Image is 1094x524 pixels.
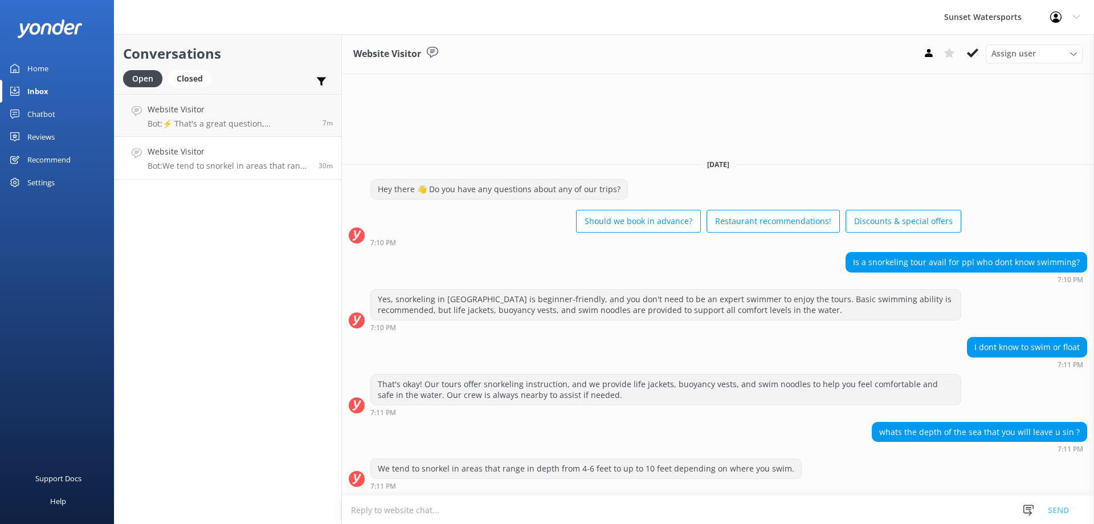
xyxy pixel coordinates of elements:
h2: Conversations [123,43,333,64]
div: We tend to snorkel in areas that range in depth from 4-6 feet to up to 10 feet depending on where... [371,459,801,478]
div: Inbox [27,80,48,103]
div: Aug 27 2025 06:11pm (UTC -05:00) America/Cancun [370,482,802,490]
div: Aug 27 2025 06:11pm (UTC -05:00) America/Cancun [370,408,961,416]
div: Hey there 👋 Do you have any questions about any of our trips? [371,180,627,199]
a: Website VisitorBot:We tend to snorkel in areas that range in depth from 4-6 feet to up to 10 feet... [115,137,341,180]
span: Aug 27 2025 06:35pm (UTC -05:00) America/Cancun [323,118,333,128]
a: Closed [168,72,217,84]
a: Website VisitorBot:⚡ That's a great question, unfortunately I do not know the answer. I'm going t... [115,94,341,137]
div: I dont know to swim or float [968,338,1087,357]
div: Yes, snorkeling in [GEOGRAPHIC_DATA] is beginner-friendly, and you don't need to be an expert swi... [371,290,961,320]
div: Aug 27 2025 06:11pm (UTC -05:00) America/Cancun [872,445,1087,453]
strong: 7:11 PM [370,483,396,490]
button: Discounts & special offers [846,210,961,233]
p: Bot: ⚡ That's a great question, unfortunately I do not know the answer. I'm going to reach out to... [148,119,314,129]
div: whats the depth of the sea that you will leave u sin ? [872,423,1087,442]
a: Open [123,72,168,84]
div: Is a snorkeling tour avail for ppl who dont know swimming? [846,253,1087,272]
span: [DATE] [700,160,736,169]
strong: 7:10 PM [370,324,396,331]
div: Closed [168,70,211,87]
strong: 7:11 PM [1058,361,1083,368]
h3: Website Visitor [353,47,421,62]
div: Aug 27 2025 06:10pm (UTC -05:00) America/Cancun [370,238,961,246]
div: Home [27,57,48,80]
div: Reviews [27,125,55,148]
h4: Website Visitor [148,145,310,158]
button: Should we book in advance? [576,210,701,233]
strong: 7:10 PM [370,239,396,246]
strong: 7:11 PM [1058,446,1083,453]
span: Aug 27 2025 06:11pm (UTC -05:00) America/Cancun [319,161,333,170]
div: Chatbot [27,103,55,125]
div: Assign User [986,44,1083,63]
p: Bot: We tend to snorkel in areas that range in depth from 4-6 feet to up to 10 feet depending on ... [148,161,310,171]
div: Aug 27 2025 06:11pm (UTC -05:00) America/Cancun [967,360,1087,368]
img: yonder-white-logo.png [17,19,83,38]
div: Settings [27,171,55,194]
strong: 7:11 PM [370,409,396,416]
div: Aug 27 2025 06:10pm (UTC -05:00) America/Cancun [370,323,961,331]
div: Open [123,70,162,87]
div: Help [50,490,66,513]
div: Support Docs [35,467,81,490]
div: Recommend [27,148,71,171]
strong: 7:10 PM [1058,277,1083,283]
h4: Website Visitor [148,103,314,116]
button: Restaurant recommendations! [707,210,840,233]
div: Aug 27 2025 06:10pm (UTC -05:00) America/Cancun [846,275,1087,283]
span: Assign user [991,47,1036,60]
div: That's okay! Our tours offer snorkeling instruction, and we provide life jackets, buoyancy vests,... [371,375,961,405]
